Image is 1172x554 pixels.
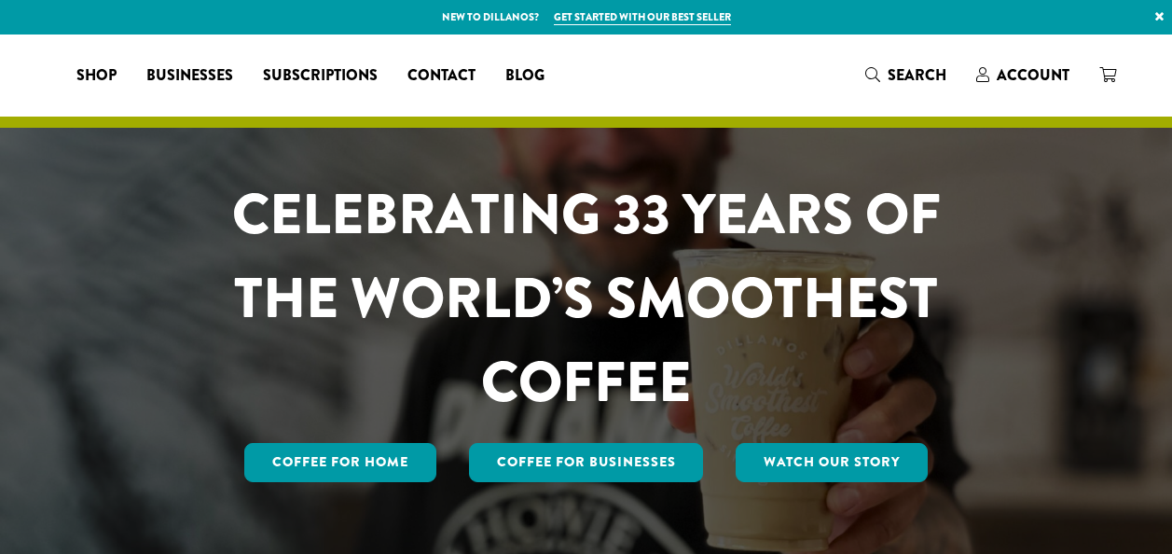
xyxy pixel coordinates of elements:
[554,9,731,25] a: Get started with our best seller
[997,64,1069,86] span: Account
[888,64,946,86] span: Search
[146,64,233,88] span: Businesses
[407,64,476,88] span: Contact
[177,173,996,424] h1: CELEBRATING 33 YEARS OF THE WORLD’S SMOOTHEST COFFEE
[263,64,378,88] span: Subscriptions
[76,64,117,88] span: Shop
[736,443,928,482] a: Watch Our Story
[505,64,545,88] span: Blog
[850,60,961,90] a: Search
[469,443,704,482] a: Coffee For Businesses
[244,443,436,482] a: Coffee for Home
[62,61,131,90] a: Shop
